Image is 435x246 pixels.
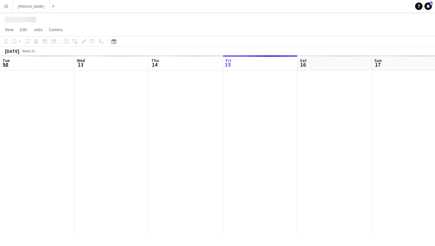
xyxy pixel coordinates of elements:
[5,27,14,32] span: View
[2,58,10,63] span: Tue
[299,61,307,68] span: 16
[33,27,43,32] span: Jobs
[226,58,231,63] span: Fri
[76,61,85,68] span: 13
[20,27,27,32] span: Edit
[31,26,45,34] a: Jobs
[151,58,159,63] span: Thu
[5,48,19,54] div: [DATE]
[21,49,36,53] span: Week 33
[49,27,63,32] span: Comms
[373,61,382,68] span: 17
[225,61,231,68] span: 15
[424,2,432,10] a: 5
[77,58,85,63] span: Wed
[2,26,16,34] a: View
[2,61,10,68] span: 12
[300,58,307,63] span: Sat
[430,2,433,6] span: 5
[46,26,65,34] a: Comms
[17,26,30,34] a: Edit
[13,0,49,12] button: [PERSON_NAME]
[374,58,382,63] span: Sun
[150,61,159,68] span: 14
